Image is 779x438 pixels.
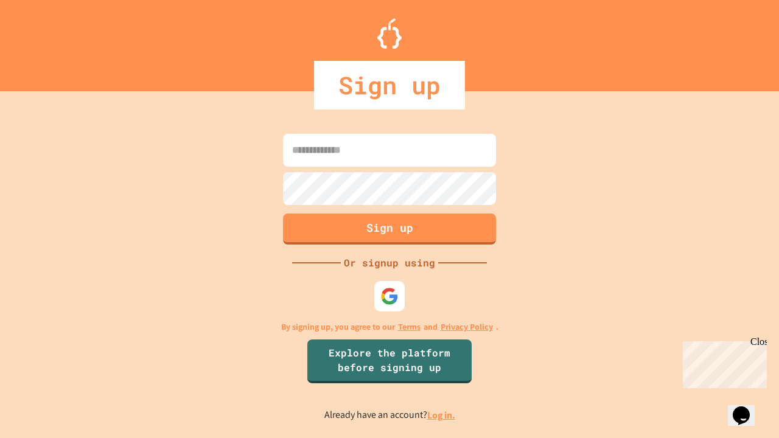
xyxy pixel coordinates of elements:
[377,18,402,49] img: Logo.svg
[324,408,455,423] p: Already have an account?
[441,321,493,333] a: Privacy Policy
[281,321,498,333] p: By signing up, you agree to our and .
[728,389,767,426] iframe: chat widget
[427,409,455,422] a: Log in.
[398,321,421,333] a: Terms
[283,214,496,245] button: Sign up
[5,5,84,77] div: Chat with us now!Close
[307,339,472,383] a: Explore the platform before signing up
[341,255,438,270] div: Or signup using
[678,336,767,388] iframe: chat widget
[314,61,465,109] div: Sign up
[380,287,399,305] img: google-icon.svg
